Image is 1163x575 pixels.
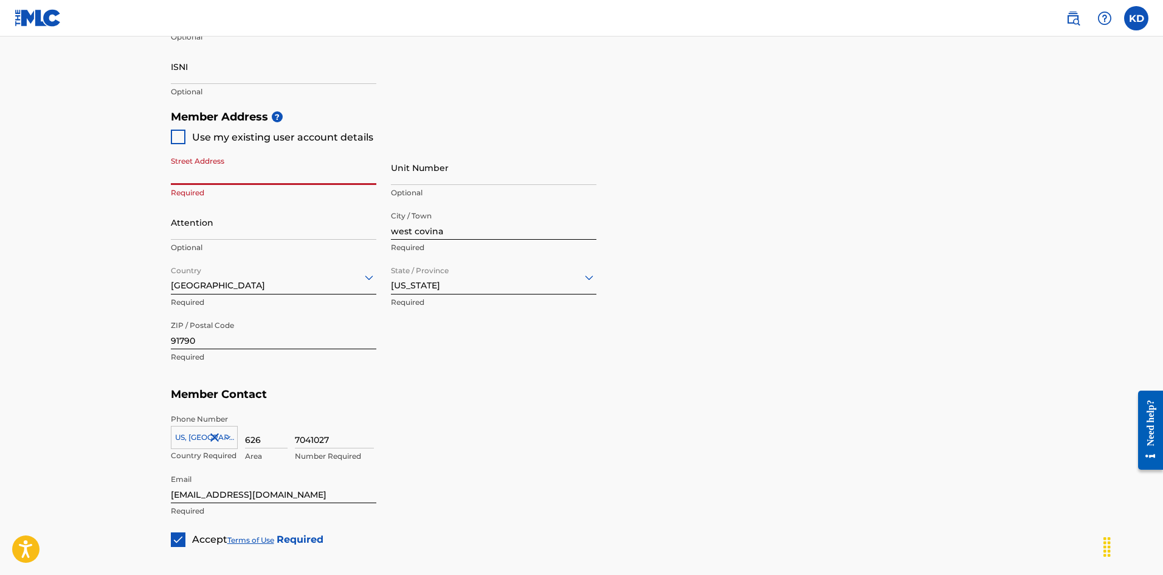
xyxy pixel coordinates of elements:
img: checkbox [172,534,184,546]
span: Accept [192,534,227,545]
img: help [1097,11,1112,26]
p: Number Required [295,451,374,462]
div: User Menu [1124,6,1148,30]
label: Country [171,258,201,276]
span: Use my existing user account details [192,131,373,143]
span: ? [272,111,283,122]
p: Required [171,352,376,363]
img: search [1066,11,1080,26]
div: Help [1092,6,1117,30]
p: Required [391,297,596,308]
div: [GEOGRAPHIC_DATA] [171,262,376,292]
p: Optional [391,187,596,198]
p: Required [171,506,376,517]
h5: Member Contact [171,382,993,408]
p: Area [245,451,288,462]
p: Optional [171,86,376,97]
h5: Member Address [171,104,993,130]
p: Country Required [171,450,238,461]
p: Required [171,297,376,308]
a: Terms of Use [227,535,274,545]
iframe: Chat Widget [1102,517,1163,575]
div: Drag [1097,529,1117,565]
a: Public Search [1061,6,1085,30]
p: Optional [171,242,376,253]
div: [US_STATE] [391,262,596,292]
p: Optional [171,32,376,43]
strong: Required [277,534,323,545]
p: Required [171,187,376,198]
img: MLC Logo [15,9,61,27]
p: Required [391,242,596,253]
label: State / Province [391,258,449,276]
iframe: Resource Center [1129,382,1163,479]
